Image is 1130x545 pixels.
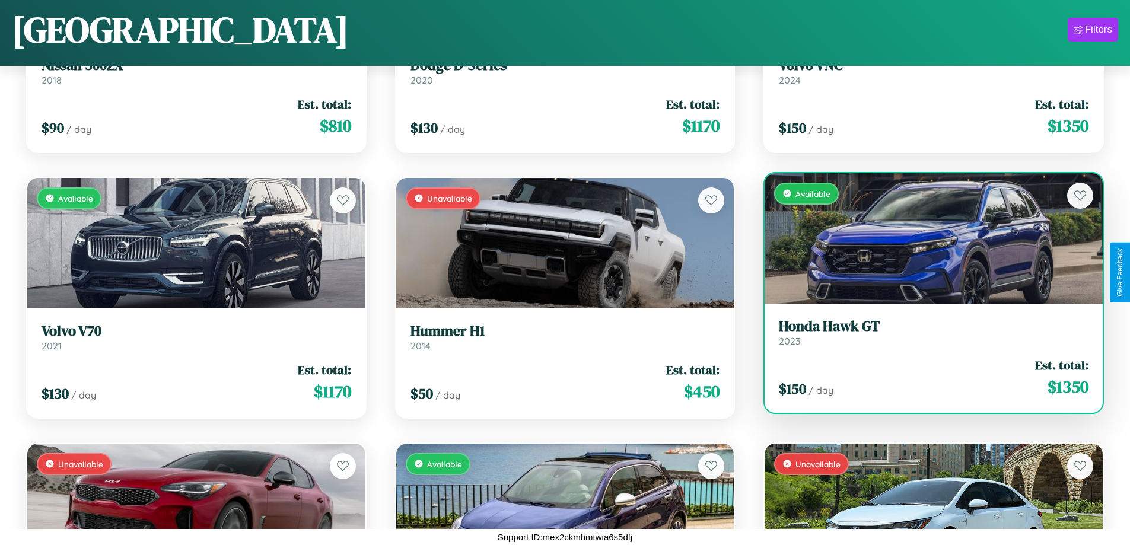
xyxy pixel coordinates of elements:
span: $ 130 [410,118,438,138]
span: $ 1170 [682,114,720,138]
h3: Volvo V70 [42,323,351,340]
span: $ 150 [779,118,806,138]
span: / day [435,389,460,401]
button: Filters [1068,18,1118,42]
div: Filters [1085,24,1112,36]
span: Unavailable [795,459,841,469]
span: $ 150 [779,379,806,399]
span: Unavailable [58,459,103,469]
h3: Nissan 300ZX [42,57,351,74]
span: / day [808,123,833,135]
span: 2018 [42,74,62,86]
span: $ 1350 [1048,114,1088,138]
h3: Hummer H1 [410,323,720,340]
span: 2024 [779,74,801,86]
span: $ 90 [42,118,64,138]
div: Give Feedback [1116,248,1124,297]
span: 2023 [779,335,800,347]
h3: Honda Hawk GT [779,318,1088,335]
span: Est. total: [298,95,351,113]
h3: Volvo VNC [779,57,1088,74]
span: Est. total: [666,95,720,113]
span: Est. total: [1035,95,1088,113]
span: $ 450 [684,380,720,403]
span: Est. total: [1035,356,1088,374]
span: / day [440,123,465,135]
span: $ 130 [42,384,69,403]
span: Est. total: [298,361,351,378]
span: Unavailable [427,193,472,203]
a: Volvo VNC2024 [779,57,1088,86]
a: Honda Hawk GT2023 [779,318,1088,347]
span: / day [71,389,96,401]
a: Dodge D-Series2020 [410,57,720,86]
span: Est. total: [666,361,720,378]
a: Volvo V702021 [42,323,351,352]
span: $ 50 [410,384,433,403]
span: Available [427,459,462,469]
a: Nissan 300ZX2018 [42,57,351,86]
span: / day [66,123,91,135]
span: / day [808,384,833,396]
h1: [GEOGRAPHIC_DATA] [12,5,349,54]
span: $ 1170 [314,380,351,403]
span: $ 810 [320,114,351,138]
h3: Dodge D-Series [410,57,720,74]
span: Available [58,193,93,203]
span: 2021 [42,340,62,352]
span: Available [795,189,830,199]
span: 2020 [410,74,433,86]
span: 2014 [410,340,431,352]
p: Support ID: mex2ckmhmtwia6s5dfj [498,529,633,545]
a: Hummer H12014 [410,323,720,352]
span: $ 1350 [1048,375,1088,399]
